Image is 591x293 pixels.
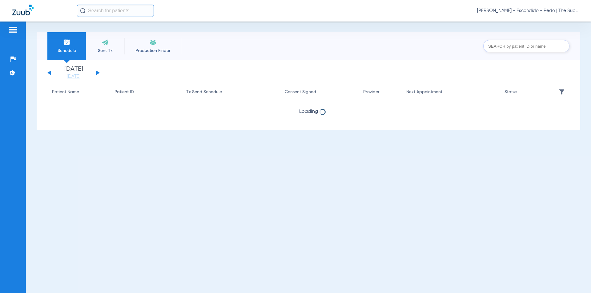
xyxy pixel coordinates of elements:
[559,89,565,95] img: filter.svg
[363,89,380,95] div: Provider
[505,89,517,95] div: Status
[8,26,18,34] img: hamburger-icon
[406,89,442,95] div: Next Appointment
[505,89,549,95] div: Status
[406,89,496,95] div: Next Appointment
[52,89,105,95] div: Patient Name
[115,89,134,95] div: Patient ID
[80,8,86,14] img: Search Icon
[363,89,397,95] div: Provider
[12,5,34,15] img: Zuub Logo
[149,38,157,46] img: Recare
[63,38,70,46] img: Schedule
[186,89,275,95] div: Tx Send Schedule
[102,38,109,46] img: Sent Tx
[285,89,354,95] div: Consent Signed
[47,109,569,115] span: Loading
[477,8,579,14] span: [PERSON_NAME] - Escondido - Pedo | The Super Dentists
[77,5,154,17] input: Search for patients
[129,48,177,54] span: Production Finder
[52,48,81,54] span: Schedule
[115,89,177,95] div: Patient ID
[186,89,222,95] div: Tx Send Schedule
[52,89,79,95] div: Patient Name
[483,40,569,52] input: SEARCH by patient ID or name
[55,66,92,80] li: [DATE]
[90,48,120,54] span: Sent Tx
[285,89,316,95] div: Consent Signed
[55,73,92,80] a: [DATE]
